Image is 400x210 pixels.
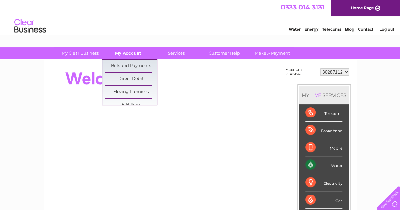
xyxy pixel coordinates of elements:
[305,27,318,32] a: Energy
[246,47,298,59] a: Make A Payment
[281,3,324,11] a: 0333 014 3131
[299,86,349,104] div: MY SERVICES
[305,139,342,156] div: Mobile
[105,73,157,85] a: Direct Debit
[379,27,394,32] a: Log out
[289,27,301,32] a: Water
[150,47,202,59] a: Services
[51,3,350,31] div: Clear Business is a trading name of Verastar Limited (registered in [GEOGRAPHIC_DATA] No. 3667643...
[14,16,46,36] img: logo.png
[305,104,342,122] div: Telecoms
[305,156,342,174] div: Water
[105,86,157,98] a: Moving Premises
[305,174,342,191] div: Electricity
[198,47,250,59] a: Customer Help
[105,60,157,72] a: Bills and Payments
[305,122,342,139] div: Broadband
[322,27,341,32] a: Telecoms
[305,191,342,209] div: Gas
[105,99,157,111] a: E-Billing
[345,27,354,32] a: Blog
[284,66,319,78] td: Account number
[309,92,323,98] div: LIVE
[358,27,373,32] a: Contact
[54,47,106,59] a: My Clear Business
[102,47,154,59] a: My Account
